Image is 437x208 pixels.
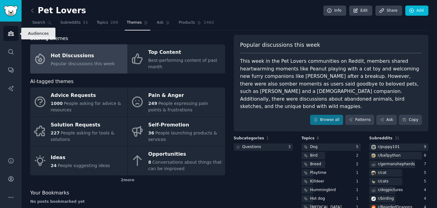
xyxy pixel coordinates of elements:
[310,170,326,176] div: Playtime
[51,91,124,101] div: Advice Requests
[148,101,208,112] span: People expressing pain points & frustrations
[58,163,110,168] span: People suggesting ideas
[204,20,214,26] span: 1462
[30,189,69,197] span: Your Bookmarks
[369,186,428,194] a: r/dogpictures4
[356,179,361,184] div: 1
[97,20,108,26] span: Topics
[356,170,361,176] div: 1
[371,154,376,158] img: ballpython
[369,152,428,160] a: ballpythonr/ballpython8
[378,179,389,184] div: r/ cats
[424,170,428,176] div: 5
[30,18,54,30] a: Search
[148,160,151,165] span: 8
[424,162,428,167] div: 7
[148,130,154,135] span: 36
[83,20,88,26] span: 31
[51,61,115,66] span: Popular discussions this week
[30,117,127,146] a: Solution Requests227People asking for tools & solutions
[369,161,428,168] a: r/germanshepherds7
[125,18,151,30] a: Themes
[127,20,142,26] span: Themes
[157,20,164,26] span: Ask
[148,160,222,171] span: Conversations about things that can be improved
[60,20,81,26] span: Subreddits
[301,143,361,151] a: Dog5
[376,115,397,125] a: Ask
[148,150,222,159] div: Opportunities
[369,178,428,186] a: catsr/cats5
[356,196,361,202] div: 1
[301,169,361,177] a: Playtime1
[301,186,361,194] a: Hummingbird1
[369,136,393,141] span: Subreddits
[301,161,361,168] a: Breed2
[58,18,90,30] a: Subreddits31
[51,120,124,130] div: Solution Requests
[128,146,225,175] a: Opportunities8Conversations about things that can be improved
[110,20,118,26] span: 200
[176,18,216,30] a: Products1462
[4,6,18,16] img: GummySearch logo
[310,144,318,150] div: Dog
[369,143,428,151] a: puppy101r/puppy1019
[288,144,293,150] div: 3
[30,87,127,117] a: Advice Requests1000People asking for advice & resources
[310,196,325,202] div: Hot dog
[234,136,264,141] span: Subcategories
[371,171,376,175] img: cat
[317,136,319,140] span: 8
[30,78,74,86] span: AI-tagged themes
[378,170,386,176] div: r/ cat
[301,195,361,203] a: Hot dog1
[51,101,121,112] span: People asking for advice & resources
[30,175,225,185] div: 2 more
[148,130,217,142] span: People launching products & services
[369,169,428,177] a: catr/cat5
[30,199,225,205] div: No posts bookmarked yet
[424,153,428,158] div: 8
[148,120,222,130] div: Self-Promotion
[51,153,110,162] div: Ideas
[405,6,428,16] a: Add
[310,153,318,158] div: Bird
[128,87,225,117] a: Pain & Anger249People expressing pain points & frustrations
[369,195,428,203] a: birdingr/birding4
[378,196,394,202] div: r/ birding
[395,136,399,140] span: 31
[266,136,269,140] span: 1
[128,44,225,74] a: Top ContentBest-performing content of past month
[51,130,115,142] span: People asking for tools & solutions
[424,187,428,193] div: 4
[301,178,361,186] a: Killdeer1
[424,179,428,184] div: 5
[310,179,324,184] div: Killdeer
[371,145,376,149] img: puppy101
[240,41,320,49] span: Popular discussions this week
[32,20,45,26] span: Search
[399,115,422,125] button: Copy
[148,48,222,58] div: Top Content
[356,187,361,193] div: 1
[378,144,400,150] div: r/ puppy101
[51,130,60,135] span: 227
[310,187,336,193] div: Hummingbird
[371,197,376,201] img: birding
[301,152,361,160] a: Bird2
[356,144,361,150] div: 5
[375,6,402,16] a: Share
[30,35,68,42] span: Scoring themes
[356,162,361,167] div: 2
[378,153,401,158] div: r/ ballpython
[356,153,361,158] div: 2
[51,101,63,106] span: 1000
[371,179,376,184] img: cats
[242,144,261,150] div: Questions
[378,187,403,193] div: r/ dogpictures
[301,136,315,141] span: Topics
[179,20,195,26] span: Products
[310,115,343,125] a: Browse all
[240,58,422,110] div: This week in the Pet Lovers communities on Reddit, members shared heartwarming moments like Peanu...
[128,117,225,146] a: Self-Promotion36People launching products & services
